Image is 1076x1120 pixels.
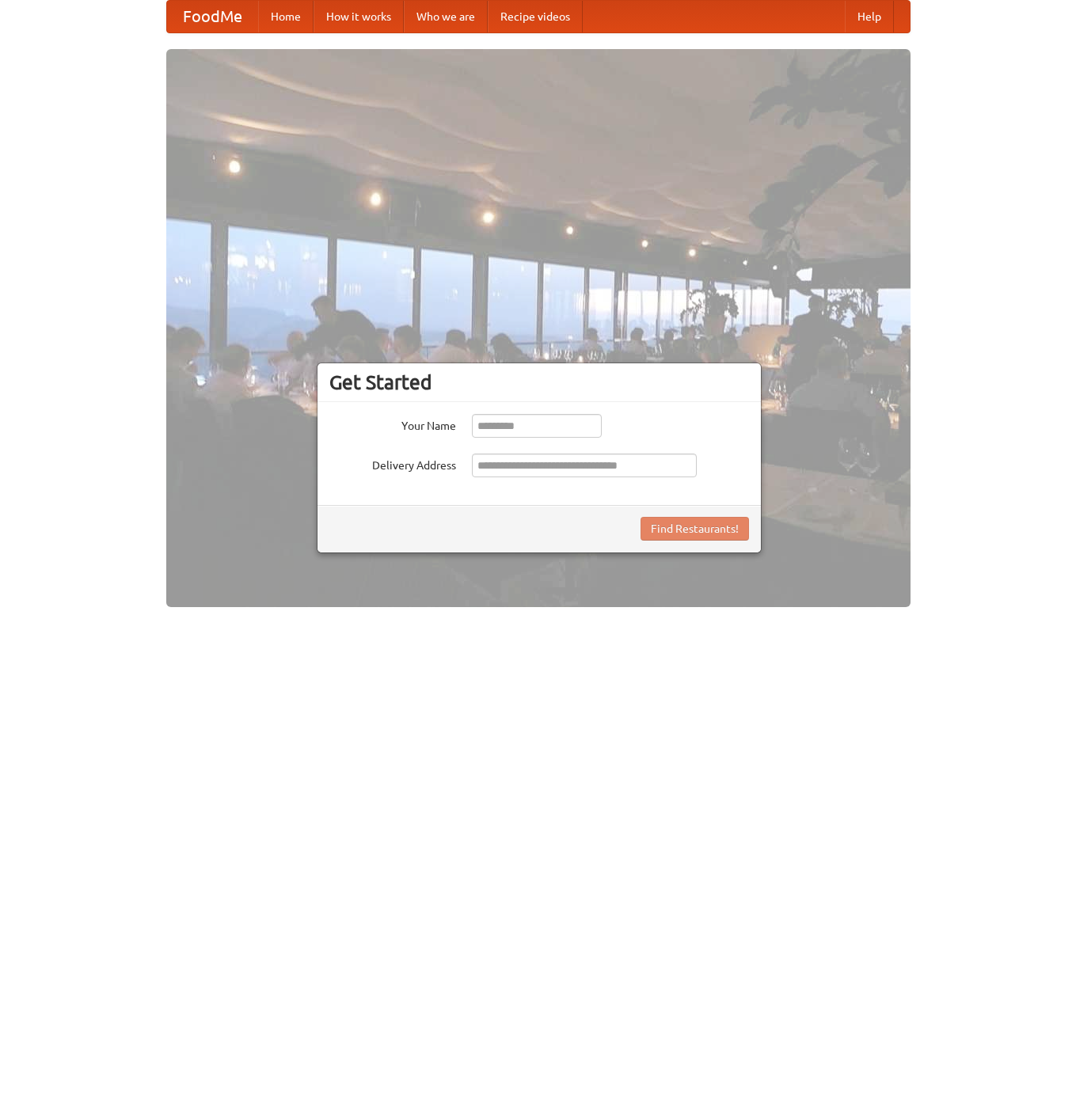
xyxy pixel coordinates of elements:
[258,1,314,32] a: Home
[845,1,894,32] a: Help
[329,414,456,434] label: Your Name
[167,1,258,32] a: FoodMe
[314,1,404,32] a: How it works
[641,517,749,541] button: Find Restaurants!
[329,454,456,473] label: Delivery Address
[329,370,749,394] h3: Get Started
[404,1,488,32] a: Who we are
[488,1,583,32] a: Recipe videos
